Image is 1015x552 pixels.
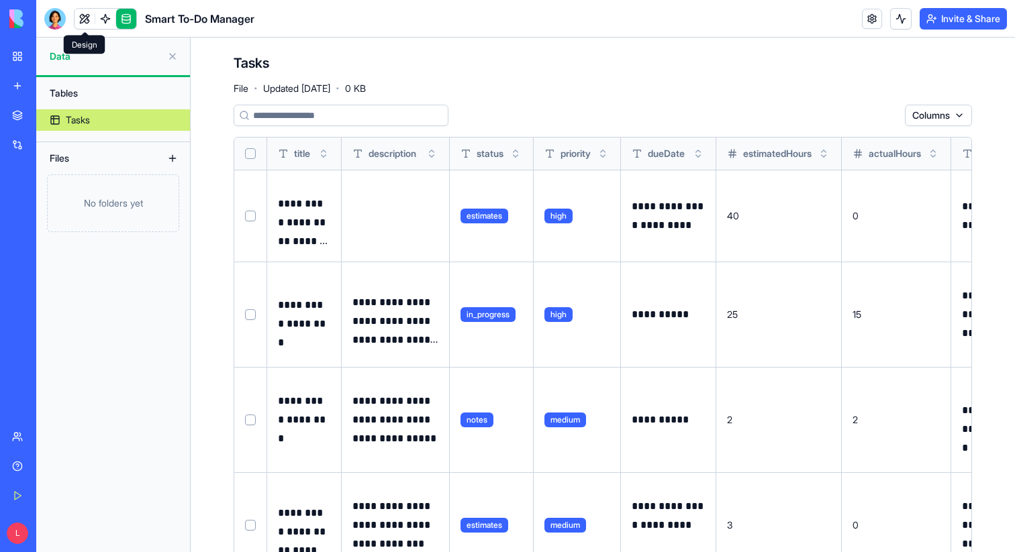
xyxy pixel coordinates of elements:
div: Tasks [66,113,90,127]
span: 15 [853,309,861,320]
button: Toggle sort [317,147,330,160]
span: status [477,147,503,160]
span: notes [461,412,493,427]
span: 0 [853,519,859,531]
span: estimatedHours [743,147,812,160]
span: estimates [461,209,508,223]
span: · [254,78,258,99]
button: Select all [245,148,256,159]
span: actualHours [869,147,921,160]
span: description [369,147,416,160]
button: Toggle sort [817,147,830,160]
span: 0 KB [345,82,366,95]
span: priority [561,147,591,160]
span: L [7,522,28,544]
button: Toggle sort [509,147,522,160]
span: dueDate [648,147,685,160]
span: title [294,147,310,160]
a: No folders yet [36,174,190,232]
span: high [544,209,573,223]
h4: Tasks [234,54,269,72]
button: Select row [245,520,256,531]
button: Toggle sort [691,147,705,160]
span: 3 [727,519,732,531]
button: Select row [245,309,256,320]
div: No folders yet [47,174,179,232]
button: Toggle sort [596,147,610,160]
span: medium [544,412,586,427]
button: Invite & Share [920,8,1007,30]
span: · [336,78,340,99]
span: File [234,82,248,95]
div: Design [64,36,105,54]
span: medium [544,518,586,533]
span: 25 [727,309,738,320]
button: Toggle sort [425,147,438,160]
span: 2 [853,414,858,425]
button: Columns [905,105,972,126]
button: Select row [245,415,256,425]
span: high [544,307,573,322]
div: Files [43,148,150,169]
span: 2 [727,414,732,425]
img: logo [9,9,93,28]
span: Smart To-Do Manager [145,11,254,27]
a: Tasks [36,109,190,131]
span: Updated [DATE] [263,82,330,95]
span: 40 [727,210,739,221]
span: estimates [461,518,508,533]
span: Data [50,50,162,63]
div: Tables [43,82,183,104]
button: Select row [245,211,256,221]
span: in_progress [461,307,516,322]
span: 0 [853,210,859,221]
button: Toggle sort [926,147,940,160]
